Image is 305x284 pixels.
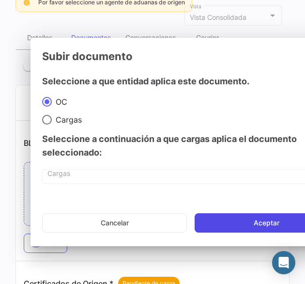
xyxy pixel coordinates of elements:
span: Cargas [52,115,82,125]
span: OC [52,97,67,107]
p: BL [24,136,99,150]
div: Detalles [27,33,52,42]
div: Conversaciones [125,33,176,42]
div: Abrir Intercom Messenger [272,251,295,274]
div: Courier [196,33,219,42]
span: Output8239182446843396316.pdf [29,182,280,191]
div: Documentos [71,33,111,42]
button: Cancelar [42,213,187,233]
mat-select-trigger: Vista Consolidada [190,13,246,21]
span: Subir [31,239,60,248]
h4: Seleccione a que entidad aplica este documento. [42,75,249,88]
